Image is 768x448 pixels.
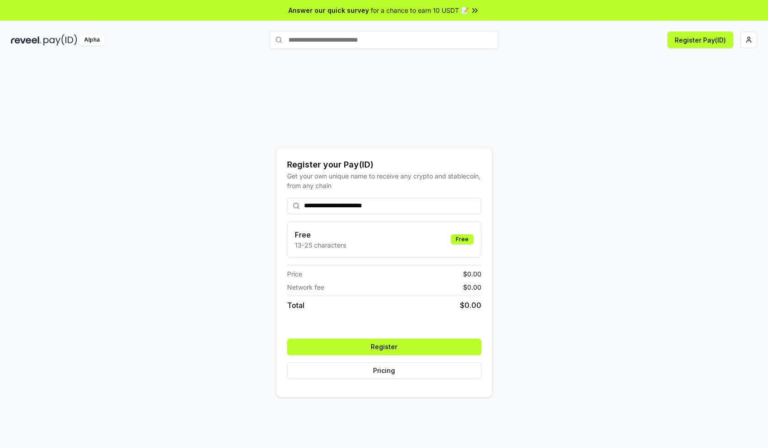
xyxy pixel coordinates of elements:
h3: Free [295,229,346,240]
span: $ 0.00 [463,282,481,292]
button: Register [287,339,481,355]
span: Price [287,269,302,279]
img: reveel_dark [11,34,42,46]
img: pay_id [43,34,77,46]
span: $ 0.00 [460,300,481,311]
span: Network fee [287,282,324,292]
span: Total [287,300,304,311]
p: 13-25 characters [295,240,346,250]
button: Register Pay(ID) [667,32,733,48]
span: Answer our quick survey [288,5,369,15]
span: for a chance to earn 10 USDT 📝 [371,5,469,15]
div: Register your Pay(ID) [287,158,481,171]
button: Pricing [287,362,481,379]
div: Get your own unique name to receive any crypto and stablecoin, from any chain [287,171,481,190]
div: Alpha [79,34,105,46]
div: Free [451,234,474,244]
span: $ 0.00 [463,269,481,279]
